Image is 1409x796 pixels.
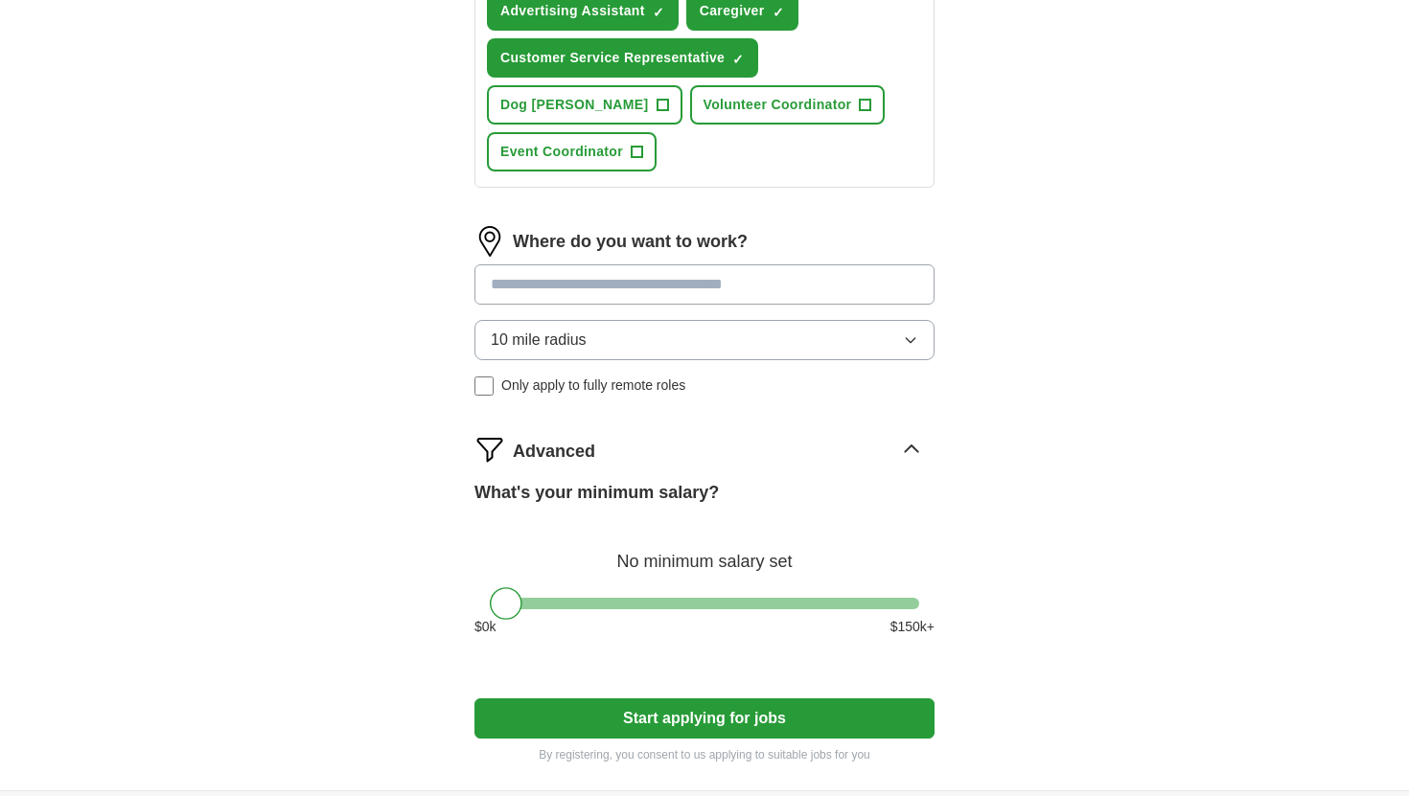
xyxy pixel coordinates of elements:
span: $ 0 k [474,617,497,637]
button: Dog [PERSON_NAME] [487,85,682,125]
span: $ 150 k+ [890,617,935,637]
div: No minimum salary set [474,529,935,575]
button: Event Coordinator [487,132,657,171]
span: Only apply to fully remote roles [501,375,685,396]
span: ✓ [732,52,744,67]
p: By registering, you consent to us applying to suitable jobs for you [474,746,935,763]
span: Customer Service Representative [500,48,725,68]
span: Event Coordinator [500,142,623,162]
span: Volunteer Coordinator [704,95,852,115]
span: Dog [PERSON_NAME] [500,95,649,115]
span: ✓ [773,5,784,20]
span: ✓ [653,5,664,20]
span: Advertising Assistant [500,1,645,21]
img: location.png [474,226,505,257]
span: Caregiver [700,1,765,21]
label: What's your minimum salary? [474,480,719,506]
input: Only apply to fully remote roles [474,376,494,396]
button: 10 mile radius [474,320,935,360]
label: Where do you want to work? [513,229,748,255]
button: Customer Service Representative✓ [487,38,758,78]
span: Advanced [513,439,595,465]
span: 10 mile radius [491,329,587,352]
button: Volunteer Coordinator [690,85,886,125]
button: Start applying for jobs [474,698,935,739]
img: filter [474,434,505,465]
